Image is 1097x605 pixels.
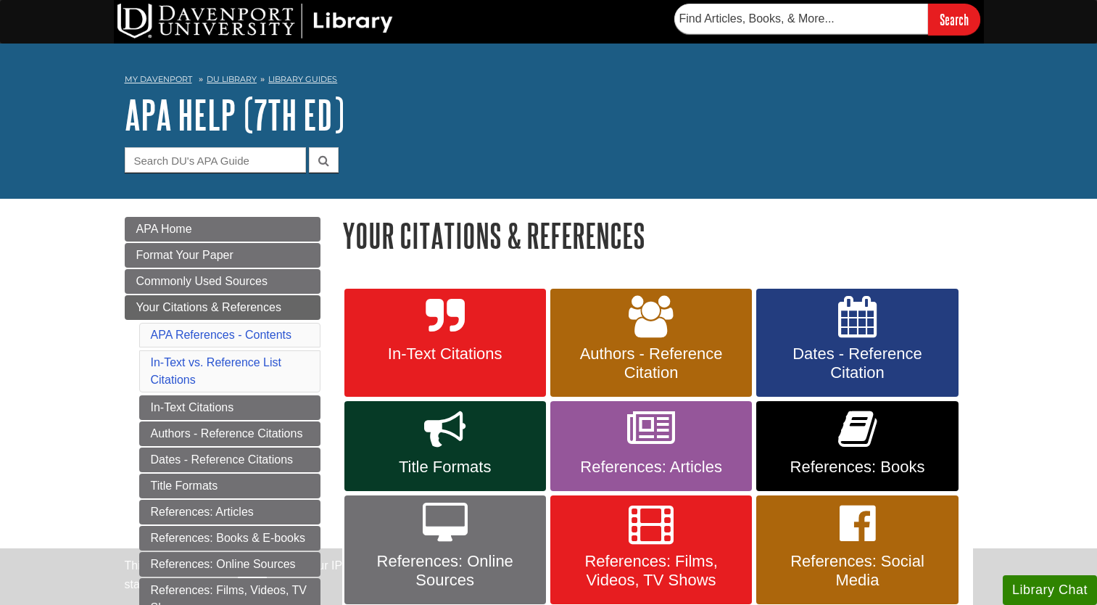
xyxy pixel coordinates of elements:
[767,552,947,590] span: References: Social Media
[136,275,268,287] span: Commonly Used Sources
[139,526,320,551] a: References: Books & E-books
[550,495,752,604] a: References: Films, Videos, TV Shows
[561,552,741,590] span: References: Films, Videos, TV Shows
[550,401,752,491] a: References: Articles
[125,243,320,268] a: Format Your Paper
[268,74,337,84] a: Library Guides
[136,249,233,261] span: Format Your Paper
[139,474,320,498] a: Title Formats
[139,421,320,446] a: Authors - Reference Citations
[561,345,741,382] span: Authors - Reference Citation
[125,295,320,320] a: Your Citations & References
[139,448,320,472] a: Dates - Reference Citations
[756,289,958,398] a: Dates - Reference Citation
[550,289,752,398] a: Authors - Reference Citation
[1003,575,1097,605] button: Library Chat
[125,147,306,173] input: Search DU's APA Guide
[756,401,958,491] a: References: Books
[344,495,546,604] a: References: Online Sources
[928,4,980,35] input: Search
[355,345,535,363] span: In-Text Citations
[151,356,282,386] a: In-Text vs. Reference List Citations
[125,73,192,86] a: My Davenport
[344,401,546,491] a: Title Formats
[355,552,535,590] span: References: Online Sources
[756,495,958,604] a: References: Social Media
[125,92,344,137] a: APA Help (7th Ed)
[125,269,320,294] a: Commonly Used Sources
[125,217,320,242] a: APA Home
[117,4,393,38] img: DU Library
[767,345,947,382] span: Dates - Reference Citation
[136,301,281,313] span: Your Citations & References
[136,223,192,235] span: APA Home
[139,552,320,577] a: References: Online Sources
[207,74,257,84] a: DU Library
[139,395,320,420] a: In-Text Citations
[342,217,973,254] h1: Your Citations & References
[125,70,973,93] nav: breadcrumb
[561,458,741,477] span: References: Articles
[355,458,535,477] span: Title Formats
[151,329,291,341] a: APA References - Contents
[674,4,928,34] input: Find Articles, Books, & More...
[344,289,546,398] a: In-Text Citations
[767,458,947,477] span: References: Books
[674,4,980,35] form: Searches DU Library's articles, books, and more
[139,500,320,524] a: References: Articles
